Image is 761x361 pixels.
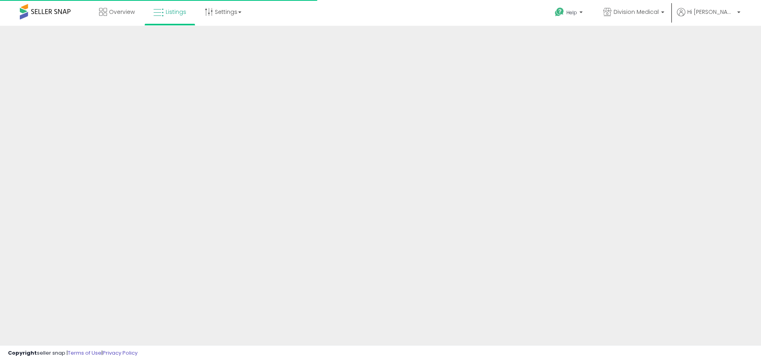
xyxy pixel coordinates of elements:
[566,9,577,16] span: Help
[614,8,659,16] span: Division Medical
[549,1,591,26] a: Help
[8,350,138,357] div: seller snap | |
[554,7,564,17] i: Get Help
[109,8,135,16] span: Overview
[687,8,735,16] span: Hi [PERSON_NAME]
[677,8,740,26] a: Hi [PERSON_NAME]
[68,349,101,357] a: Terms of Use
[166,8,186,16] span: Listings
[103,349,138,357] a: Privacy Policy
[8,349,37,357] strong: Copyright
